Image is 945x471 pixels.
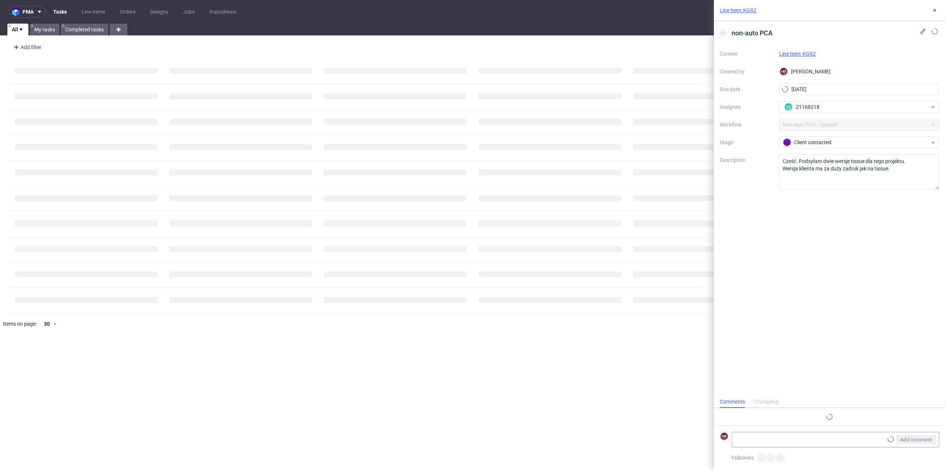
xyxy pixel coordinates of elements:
span: Followers [732,455,754,461]
span: Items on page: [3,320,37,328]
span: non-auto PCA [729,27,776,39]
img: logo [12,8,23,16]
label: Due date [720,85,773,94]
a: My tasks [30,24,59,35]
a: Designs [146,6,173,18]
span: 21168218 [796,103,819,111]
label: Stage [720,138,773,147]
textarea: Cześć. Podsyłam dwie wersje tissue dla tego projektu. Wersja klienta ma za duży zadruk jak na tis... [779,154,939,190]
div: [PERSON_NAME] [779,66,939,77]
a: All [7,24,28,35]
div: Client contacted [783,138,930,146]
a: Orders [116,6,140,18]
span: pma [23,9,34,14]
label: Created by [720,67,773,76]
label: Assignee [720,103,773,111]
figcaption: HD [721,433,728,440]
label: Description [720,156,773,188]
a: Jobs [179,6,199,18]
a: Completed tasks [61,24,108,35]
div: Changelog [754,396,779,408]
button: pma [9,6,46,18]
div: Comments [720,396,745,408]
div: 30 [39,319,53,329]
a: Tasks [49,6,71,18]
a: Line Items [77,6,110,18]
a: Line Item: KGRZ [720,7,756,14]
a: Line Item: KGRZ [779,51,816,57]
label: Context [720,49,773,58]
figcaption: 21 [785,103,792,111]
a: Impositions [205,6,241,18]
div: Add filter [10,41,43,53]
label: Workflow [720,120,773,129]
figcaption: HD [780,68,787,75]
